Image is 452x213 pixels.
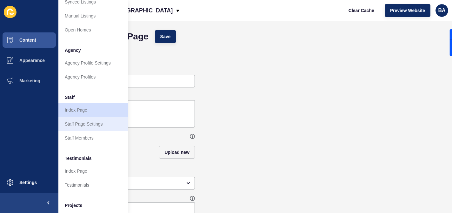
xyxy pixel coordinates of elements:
[438,7,445,14] span: BA
[58,56,128,70] a: Agency Profile Settings
[164,149,189,155] span: Upload new
[58,70,128,84] a: Agency Profiles
[390,7,425,14] span: Preview Website
[58,9,128,23] a: Manual Listings
[58,131,128,145] a: Staff Members
[159,146,195,159] button: Upload new
[58,23,128,37] a: Open Homes
[349,7,374,14] span: Clear Cache
[65,94,75,100] span: Staff
[65,155,92,161] span: Testimonials
[65,47,81,53] span: Agency
[155,30,176,43] button: Save
[58,178,128,192] a: Testimonials
[58,117,128,131] a: Staff Page Settings
[65,202,82,209] span: Projects
[58,103,128,117] a: Index Page
[160,33,171,40] span: Save
[58,164,128,178] a: Index Page
[68,177,195,189] div: open menu
[343,4,380,17] button: Clear Cache
[385,4,430,17] button: Preview Website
